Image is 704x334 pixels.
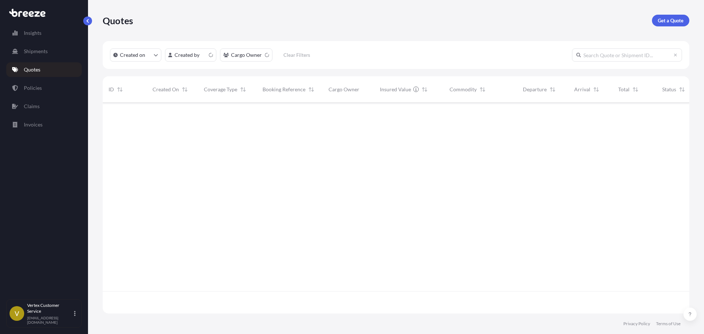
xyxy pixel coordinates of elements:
[24,103,40,110] p: Claims
[24,29,41,37] p: Insights
[27,302,73,314] p: Vertex Customer Service
[478,85,487,94] button: Sort
[618,86,630,93] span: Total
[420,85,429,94] button: Sort
[450,86,477,93] span: Commodity
[548,85,557,94] button: Sort
[658,17,683,24] p: Get a Quote
[165,48,216,62] button: createdBy Filter options
[15,310,19,317] span: V
[24,66,40,73] p: Quotes
[652,15,689,26] a: Get a Quote
[103,15,133,26] p: Quotes
[6,62,82,77] a: Quotes
[523,86,547,93] span: Departure
[592,85,601,94] button: Sort
[307,85,316,94] button: Sort
[120,51,145,59] p: Created on
[175,51,199,59] p: Created by
[239,85,247,94] button: Sort
[572,48,682,62] input: Search Quote or Shipment ID...
[329,86,359,93] span: Cargo Owner
[24,84,42,92] p: Policies
[204,86,237,93] span: Coverage Type
[623,321,650,327] a: Privacy Policy
[678,85,686,94] button: Sort
[231,51,262,59] p: Cargo Owner
[6,117,82,132] a: Invoices
[276,49,317,61] button: Clear Filters
[6,99,82,114] a: Claims
[110,48,161,62] button: createdOn Filter options
[656,321,681,327] a: Terms of Use
[6,81,82,95] a: Policies
[24,48,48,55] p: Shipments
[6,44,82,59] a: Shipments
[24,121,43,128] p: Invoices
[109,86,114,93] span: ID
[153,86,179,93] span: Created On
[283,51,310,59] p: Clear Filters
[220,48,272,62] button: cargoOwner Filter options
[115,85,124,94] button: Sort
[631,85,640,94] button: Sort
[6,26,82,40] a: Insights
[263,86,305,93] span: Booking Reference
[27,316,73,324] p: [EMAIL_ADDRESS][DOMAIN_NAME]
[574,86,590,93] span: Arrival
[180,85,189,94] button: Sort
[380,86,411,93] span: Insured Value
[662,86,676,93] span: Status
